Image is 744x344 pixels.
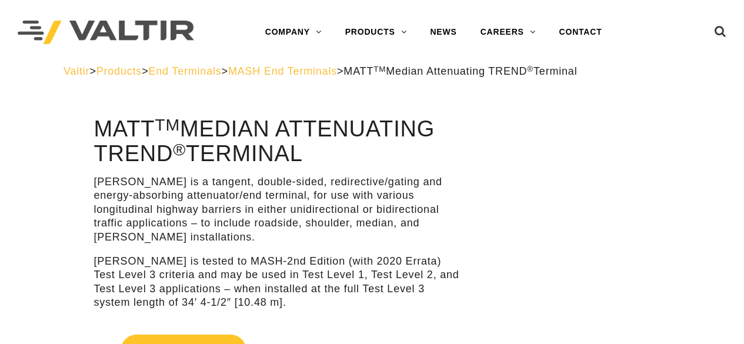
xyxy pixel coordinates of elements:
[96,65,142,77] a: Products
[228,65,337,77] a: MASH End Terminals
[148,65,221,77] a: End Terminals
[18,21,194,45] img: Valtir
[469,21,548,44] a: CAREERS
[373,65,386,74] sup: TM
[94,175,464,244] p: [PERSON_NAME] is a tangent, double-sided, redirective/gating and energy-absorbing attenuator/end ...
[94,117,464,166] h1: MATT Median Attenuating TREND Terminal
[343,65,577,77] span: MATT Median Attenuating TREND Terminal
[418,21,468,44] a: NEWS
[173,140,186,159] sup: ®
[527,65,533,74] sup: ®
[253,21,333,44] a: COMPANY
[155,115,180,134] sup: TM
[548,21,614,44] a: CONTACT
[64,65,89,77] a: Valtir
[333,21,419,44] a: PRODUCTS
[64,65,680,78] div: > > > >
[94,255,464,310] p: [PERSON_NAME] is tested to MASH-2nd Edition (with 2020 Errata) Test Level 3 criteria and may be u...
